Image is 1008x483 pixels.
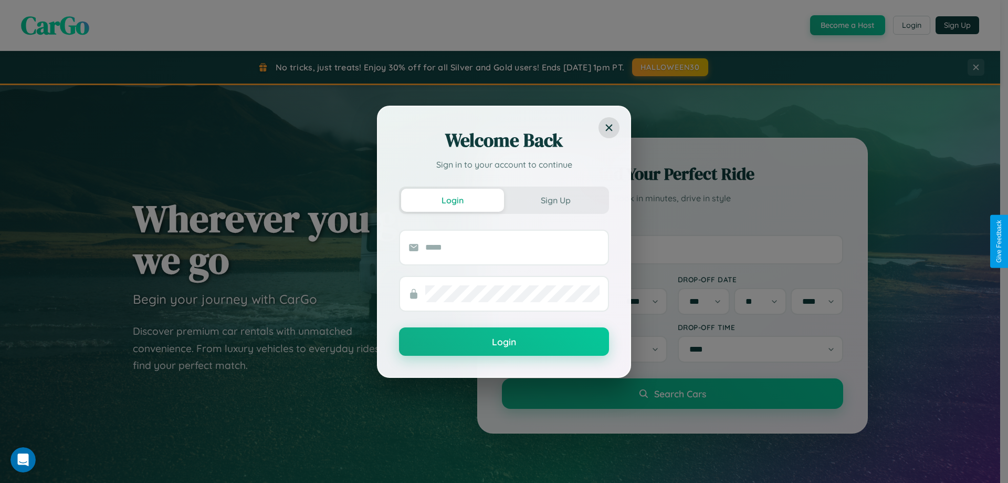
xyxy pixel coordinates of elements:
[504,189,607,212] button: Sign Up
[10,447,36,472] iframe: Intercom live chat
[401,189,504,212] button: Login
[399,128,609,153] h2: Welcome Back
[399,158,609,171] p: Sign in to your account to continue
[995,220,1003,263] div: Give Feedback
[399,327,609,356] button: Login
